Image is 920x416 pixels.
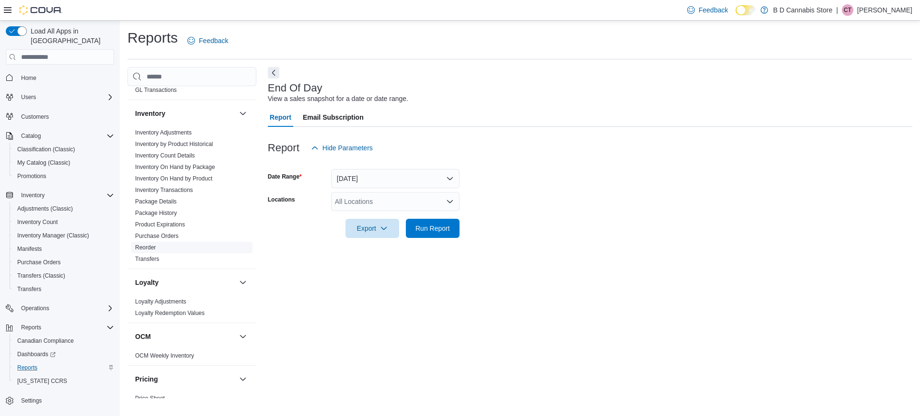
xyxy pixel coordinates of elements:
span: Canadian Compliance [13,335,114,347]
div: Finance [127,73,256,100]
div: Inventory [127,127,256,269]
button: Reports [10,361,118,374]
span: Transfers [13,283,114,295]
button: Transfers (Classic) [10,269,118,282]
button: Inventory [237,108,249,119]
h3: Pricing [135,374,158,384]
a: Inventory Count [13,216,62,228]
p: [PERSON_NAME] [857,4,912,16]
button: Operations [17,303,53,314]
span: Inventory Count Details [135,152,195,159]
a: Transfers (Classic) [13,270,69,281]
span: Dashboards [17,350,56,358]
a: Purchase Orders [13,257,65,268]
a: Transfers [135,256,159,262]
div: Pricing [127,393,256,408]
button: Reports [17,322,45,333]
button: Catalog [2,129,118,143]
span: Adjustments (Classic) [17,205,73,213]
button: Inventory [2,189,118,202]
span: Reports [17,322,114,333]
h3: Report [268,142,299,154]
span: Purchase Orders [13,257,114,268]
h3: OCM [135,332,151,341]
span: Transfers (Classic) [17,272,65,280]
span: Inventory Adjustments [135,129,192,136]
a: Loyalty Redemption Values [135,310,205,316]
span: Promotions [17,172,46,180]
a: Product Expirations [135,221,185,228]
button: Open list of options [446,198,454,205]
span: Inventory Manager (Classic) [13,230,114,241]
span: Package History [135,209,177,217]
a: Canadian Compliance [13,335,78,347]
span: Loyalty Redemption Values [135,309,205,317]
button: Hide Parameters [307,138,377,157]
span: Classification (Classic) [17,146,75,153]
button: Users [17,91,40,103]
span: Run Report [415,224,450,233]
span: Washington CCRS [13,375,114,387]
h3: Inventory [135,109,165,118]
label: Locations [268,196,295,203]
button: Export [345,219,399,238]
a: Customers [17,111,53,123]
a: Purchase Orders [135,233,179,239]
button: Promotions [10,169,118,183]
button: Loyalty [237,277,249,288]
h3: End Of Day [268,82,322,94]
span: Catalog [17,130,114,142]
a: GL Transactions [135,87,177,93]
span: Export [351,219,393,238]
button: Operations [2,302,118,315]
span: Email Subscription [303,108,364,127]
div: Cody Tomlinson [842,4,853,16]
a: Home [17,72,40,84]
a: Inventory On Hand by Product [135,175,212,182]
button: Pricing [135,374,235,384]
span: Inventory by Product Historical [135,140,213,148]
input: Dark Mode [736,5,756,15]
a: Reports [13,362,41,373]
h3: Loyalty [135,278,159,287]
a: Package Details [135,198,177,205]
span: Transfers (Classic) [13,270,114,281]
span: Inventory On Hand by Product [135,175,212,182]
span: Settings [17,394,114,406]
span: Promotions [13,170,114,182]
a: Package History [135,210,177,216]
span: Customers [21,113,49,121]
a: Feedback [683,0,732,20]
span: Operations [21,304,49,312]
img: Cova [19,5,62,15]
span: Dashboards [13,349,114,360]
span: Inventory [21,191,45,199]
span: Reports [21,324,41,331]
span: Inventory Manager (Classic) [17,232,89,239]
button: Inventory [17,190,48,201]
button: Manifests [10,242,118,256]
button: Catalog [17,130,45,142]
button: Canadian Compliance [10,334,118,348]
button: Run Report [406,219,460,238]
span: Catalog [21,132,41,140]
span: Feedback [199,36,228,45]
span: Manifests [13,243,114,255]
span: Inventory Count [13,216,114,228]
p: | [836,4,838,16]
span: Inventory Transactions [135,186,193,194]
button: Users [2,90,118,104]
button: Transfers [10,282,118,296]
a: Loyalty Adjustments [135,298,186,305]
span: Home [21,74,36,82]
a: Reorder [135,244,156,251]
button: Home [2,70,118,84]
span: OCM Weekly Inventory [135,352,194,360]
span: CT [844,4,851,16]
span: [US_STATE] CCRS [17,377,67,385]
span: Report [270,108,291,127]
label: Date Range [268,173,302,180]
a: Dashboards [10,348,118,361]
button: OCM [237,331,249,342]
button: Adjustments (Classic) [10,202,118,215]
